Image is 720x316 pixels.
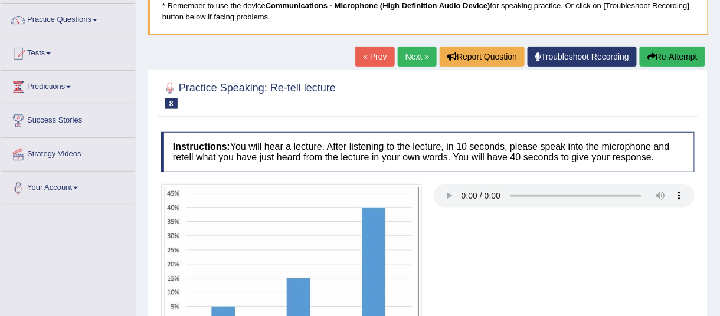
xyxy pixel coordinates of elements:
[161,80,336,109] h2: Practice Speaking: Re-tell lecture
[266,1,490,10] b: Communications - Microphone (High Definition Audio Device)
[640,47,705,67] button: Re-Attempt
[440,47,525,67] button: Report Question
[355,47,394,67] a: « Prev
[1,71,135,100] a: Predictions
[1,37,135,67] a: Tests
[528,47,637,67] a: Troubleshoot Recording
[398,47,437,67] a: Next »
[1,138,135,167] a: Strategy Videos
[1,4,135,33] a: Practice Questions
[161,132,695,172] h4: You will hear a lecture. After listening to the lecture, in 10 seconds, please speak into the mic...
[1,104,135,134] a: Success Stories
[173,141,230,152] b: Instructions:
[165,98,178,109] span: 8
[1,172,135,201] a: Your Account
